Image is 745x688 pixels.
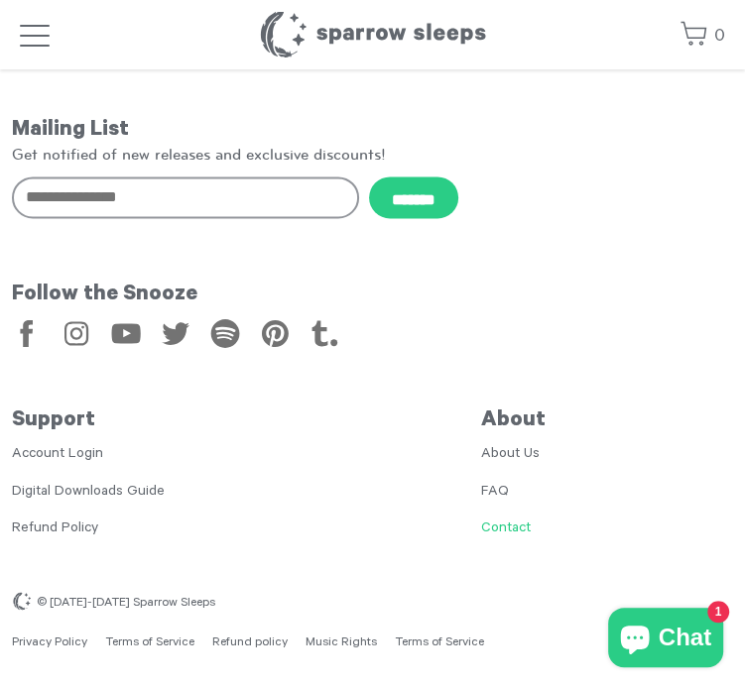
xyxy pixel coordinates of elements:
[12,118,733,144] h5: Mailing List
[12,283,733,308] h5: Follow the Snooze
[12,635,87,649] a: Privacy Policy
[12,484,165,500] a: Digital Downloads Guide
[602,608,729,672] inbox-online-store-chat: Shopify online store chat
[62,318,91,348] a: Instagram
[395,635,484,649] a: Terms of Service
[259,10,487,59] h1: Sparrow Sleeps
[481,407,733,433] h5: About
[12,407,481,433] h5: Support
[212,635,288,649] a: Refund policy
[481,484,509,500] a: FAQ
[680,15,725,57] a: 0
[12,318,42,348] a: Facebook
[481,520,531,536] a: Contact
[12,144,733,166] p: Get notified of new releases and exclusive discounts!
[306,635,377,649] a: Music Rights
[310,318,339,348] a: Tumblr
[111,318,141,348] a: YouTube
[105,635,194,649] a: Terms of Service
[12,446,103,462] a: Account Login
[161,318,190,348] a: Twitter
[210,318,240,348] a: Spotify
[37,596,215,610] span: © [DATE]-[DATE] Sparrow Sleeps
[12,520,98,536] a: Refund Policy
[260,318,290,348] a: Pinterest
[481,446,540,462] a: About Us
